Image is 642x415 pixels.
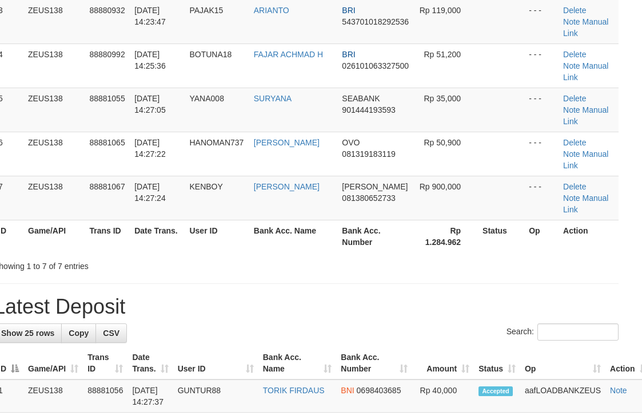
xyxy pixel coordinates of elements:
[342,61,409,70] span: Copy 026101063327500 to clipboard
[342,193,395,203] span: Copy 081380652733 to clipboard
[478,386,513,396] span: Accepted
[134,94,166,114] span: [DATE] 14:27:05
[263,386,325,395] a: TORIK FIRDAUS
[563,61,580,70] a: Note
[249,220,338,252] th: Bank Acc. Name
[342,182,408,191] span: [PERSON_NAME]
[83,380,127,413] td: 88881056
[103,329,119,338] span: CSV
[189,138,244,147] span: HANOMAN737
[337,220,414,252] th: Bank Acc. Number
[89,182,125,191] span: 88881067
[610,386,627,395] a: Note
[23,380,83,413] td: ZEUS138
[134,50,166,70] span: [DATE] 14:25:36
[83,347,127,380] th: Trans ID: activate to sort column ascending
[563,149,608,170] a: Manual Link
[127,347,173,380] th: Date Trans.: activate to sort column ascending
[412,380,474,413] td: Rp 40,000
[23,132,85,176] td: ZEUS138
[336,347,412,380] th: Bank Acc. Number: activate to sort column ascending
[563,94,586,103] a: Delete
[342,138,360,147] span: OVO
[85,220,130,252] th: Trans ID
[185,220,249,252] th: User ID
[341,386,354,395] span: BNI
[1,329,54,338] span: Show 25 rows
[61,323,96,343] a: Copy
[563,17,608,38] a: Manual Link
[23,88,85,132] td: ZEUS138
[420,182,461,191] span: Rp 900,000
[134,182,166,203] span: [DATE] 14:27:24
[89,138,125,147] span: 88881065
[134,6,166,26] span: [DATE] 14:23:47
[524,220,559,252] th: Op
[342,105,395,114] span: Copy 901444193593 to clipboard
[189,94,224,103] span: YANA008
[424,94,461,103] span: Rp 35,000
[89,94,125,103] span: 88881055
[173,380,258,413] td: GUNTUR88
[23,44,85,88] td: ZEUS138
[342,94,380,103] span: SEABANK
[254,50,323,59] a: FAJAR ACHMAD H
[342,6,355,15] span: BRI
[134,138,166,159] span: [DATE] 14:27:22
[254,138,320,147] a: [PERSON_NAME]
[507,323,619,341] label: Search:
[89,50,125,59] span: 88880992
[23,347,83,380] th: Game/API: activate to sort column ascending
[424,50,461,59] span: Rp 51,200
[342,149,395,159] span: Copy 081319183119 to clipboard
[563,193,608,214] a: Manual Link
[23,176,85,220] td: ZEUS138
[254,6,289,15] a: ARIANTO
[342,17,409,26] span: Copy 543701018292536 to clipboard
[189,182,222,191] span: KENBOY
[357,386,401,395] span: Copy 0698403685 to clipboard
[563,17,580,26] a: Note
[559,220,619,252] th: Action
[520,380,605,413] td: aafLOADBANKZEUS
[69,329,89,338] span: Copy
[189,6,223,15] span: PAJAK15
[254,182,320,191] a: [PERSON_NAME]
[563,61,608,82] a: Manual Link
[254,94,292,103] a: SURYANA
[563,50,586,59] a: Delete
[563,138,586,147] a: Delete
[524,44,559,88] td: - - -
[520,347,605,380] th: Op: activate to sort column ascending
[563,6,586,15] a: Delete
[424,138,461,147] span: Rp 50,900
[478,220,524,252] th: Status
[474,347,520,380] th: Status: activate to sort column ascending
[130,220,185,252] th: Date Trans.
[89,6,125,15] span: 88880932
[563,193,580,203] a: Note
[524,176,559,220] td: - - -
[563,105,608,126] a: Manual Link
[95,323,127,343] a: CSV
[412,347,474,380] th: Amount: activate to sort column ascending
[563,149,580,159] a: Note
[342,50,355,59] span: BRI
[563,105,580,114] a: Note
[420,6,461,15] span: Rp 119,000
[23,220,85,252] th: Game/API
[173,347,258,380] th: User ID: activate to sort column ascending
[524,132,559,176] td: - - -
[258,347,337,380] th: Bank Acc. Name: activate to sort column ascending
[524,88,559,132] td: - - -
[537,323,619,341] input: Search:
[414,220,478,252] th: Rp 1.284.962
[127,380,173,413] td: [DATE] 14:27:37
[563,182,586,191] a: Delete
[189,50,232,59] span: BOTUNA18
